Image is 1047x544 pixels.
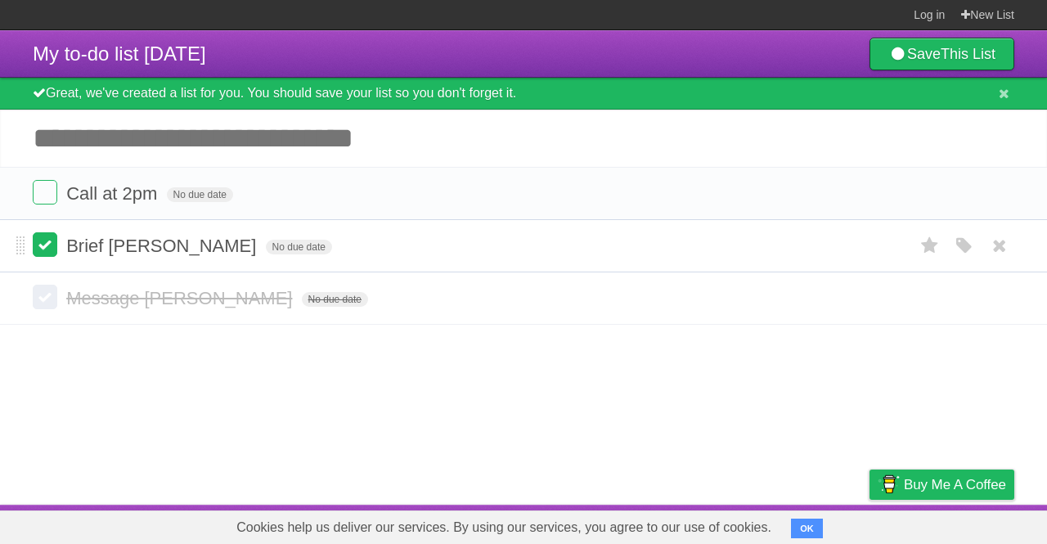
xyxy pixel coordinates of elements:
span: Brief [PERSON_NAME] [66,236,260,256]
label: Done [33,285,57,309]
a: Privacy [848,509,891,540]
b: This List [941,46,995,62]
label: Star task [914,232,946,259]
span: Cookies help us deliver our services. By using our services, you agree to our use of cookies. [220,511,788,544]
span: My to-do list [DATE] [33,43,206,65]
a: Buy me a coffee [870,470,1014,500]
a: SaveThis List [870,38,1014,70]
span: Buy me a coffee [904,470,1006,499]
span: Call at 2pm [66,183,161,204]
a: Suggest a feature [911,509,1014,540]
a: Developers [706,509,772,540]
span: Message [PERSON_NAME] [66,288,296,308]
button: OK [791,519,823,538]
span: No due date [167,187,233,202]
a: Terms [793,509,829,540]
img: Buy me a coffee [878,470,900,498]
label: Done [33,232,57,257]
label: Done [33,180,57,205]
span: No due date [266,240,332,254]
span: No due date [302,292,368,307]
a: About [652,509,686,540]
